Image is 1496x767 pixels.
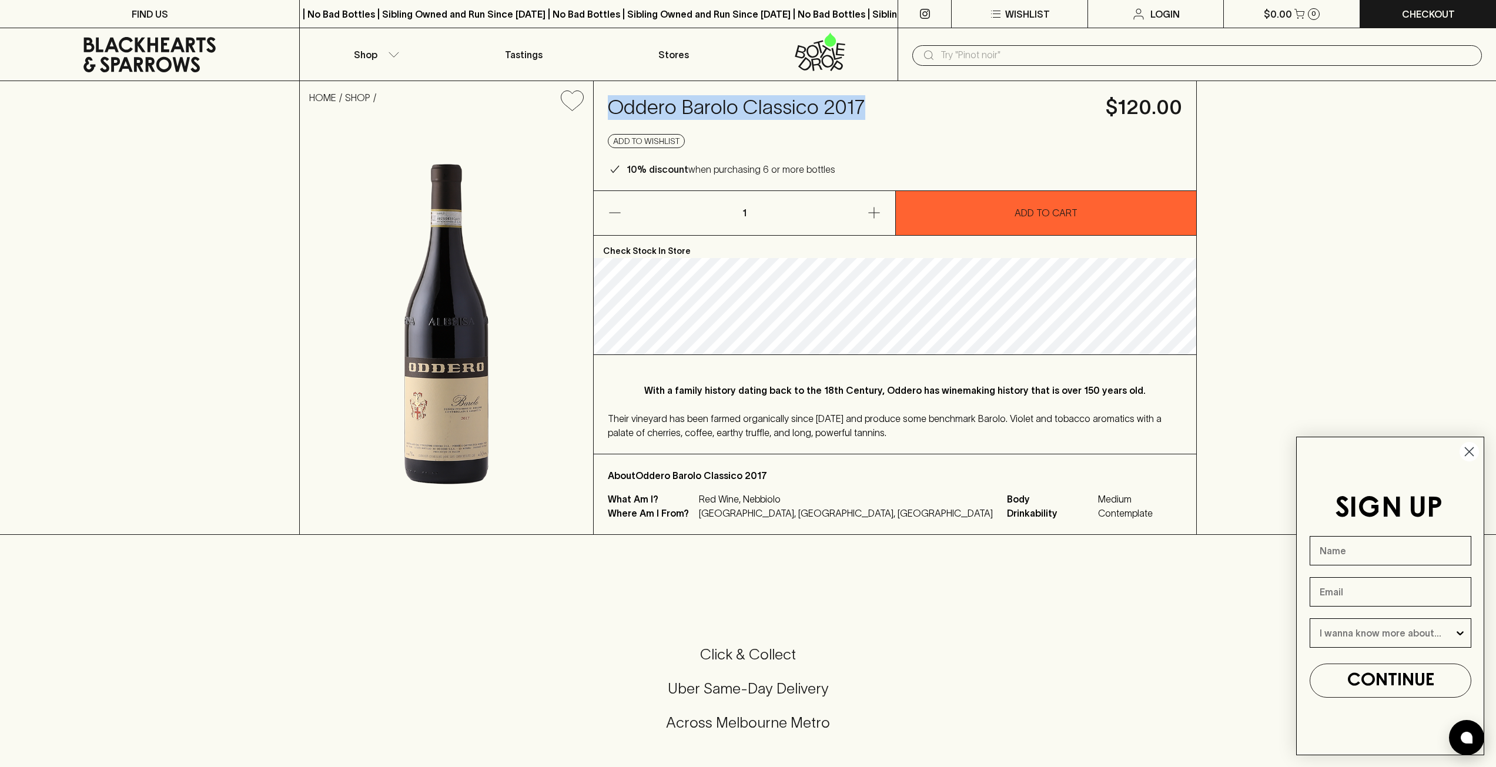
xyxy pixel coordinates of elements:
button: CONTINUE [1310,664,1471,698]
p: [GEOGRAPHIC_DATA], [GEOGRAPHIC_DATA], [GEOGRAPHIC_DATA] [699,506,993,520]
h4: Oddero Barolo Classico 2017 [608,95,1092,120]
a: HOME [309,92,336,103]
p: when purchasing 6 or more bottles [627,162,835,176]
p: Shop [354,48,377,62]
p: Check Stock In Store [594,236,1196,258]
p: 0 [1311,11,1316,17]
a: Tastings [449,28,598,81]
h5: Across Melbourne Metro [14,713,1482,732]
p: What Am I? [608,492,696,506]
span: Body [1007,492,1095,506]
button: Add to wishlist [608,134,685,148]
p: Stores [658,48,689,62]
input: Email [1310,577,1471,607]
img: 25315.png [300,120,593,534]
span: Drinkability [1007,506,1095,520]
div: FLYOUT Form [1284,425,1496,767]
span: Medium [1098,492,1153,506]
button: Add to wishlist [556,86,588,116]
a: SHOP [345,92,370,103]
span: Contemplate [1098,506,1153,520]
p: With a family history dating back to the 18th Century, Oddero has winemaking history that is over... [631,383,1159,397]
p: Wishlist [1005,7,1050,21]
p: FIND US [132,7,168,21]
p: ADD TO CART [1015,206,1077,220]
img: bubble-icon [1461,732,1472,743]
p: Where Am I From? [608,506,696,520]
b: 10% discount [627,164,688,175]
span: SIGN UP [1335,495,1443,523]
h5: Click & Collect [14,645,1482,664]
input: Try "Pinot noir" [941,46,1472,65]
p: Checkout [1402,7,1455,21]
a: Stores [599,28,748,81]
input: Name [1310,536,1471,565]
h4: $120.00 [1106,95,1182,120]
button: Close dialog [1459,441,1480,462]
p: $0.00 [1264,7,1292,21]
span: Their vineyard has been farmed organically since [DATE] and produce some benchmark Barolo. Violet... [608,413,1162,438]
p: 1 [730,191,758,235]
h5: Uber Same-Day Delivery [14,679,1482,698]
p: Red Wine, Nebbiolo [699,492,993,506]
input: I wanna know more about... [1320,619,1454,647]
p: Login [1150,7,1180,21]
p: Tastings [505,48,543,62]
p: About Oddero Barolo Classico 2017 [608,468,1182,483]
button: Show Options [1454,619,1466,647]
button: ADD TO CART [896,191,1197,235]
button: Shop [300,28,449,81]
